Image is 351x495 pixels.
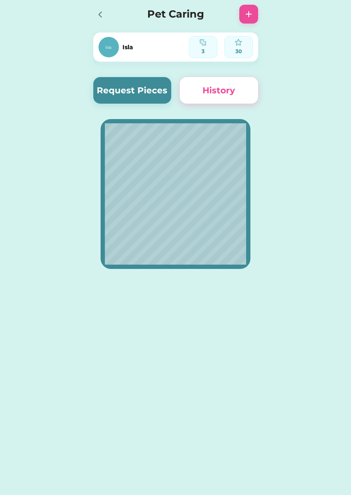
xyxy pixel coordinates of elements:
[235,39,242,46] img: interface-favorite-star--reward-rating-rate-social-star-media-favorite-like-stars.svg
[199,39,206,46] img: programming-module-puzzle-1--code-puzzle-module-programming-plugin-piece.svg
[227,48,250,55] div: 30
[122,43,133,52] div: Isla
[93,77,172,104] button: Request Pieces
[121,6,231,22] h4: Pet Caring
[244,9,254,19] img: add%201.svg
[180,77,258,104] button: History
[192,48,214,55] div: 3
